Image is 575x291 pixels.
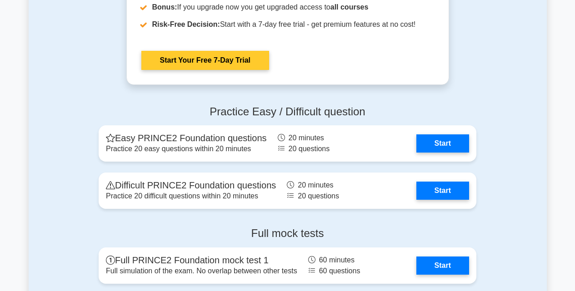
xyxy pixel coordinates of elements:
a: Start [416,134,469,153]
a: Start [416,182,469,200]
a: Start [416,256,469,275]
h4: Practice Easy / Difficult question [99,105,476,118]
h4: Full mock tests [99,227,476,240]
a: Start Your Free 7-Day Trial [141,51,269,70]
